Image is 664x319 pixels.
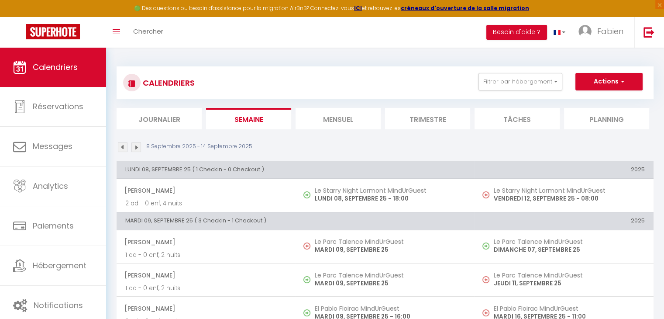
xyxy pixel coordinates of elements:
span: Messages [33,141,72,152]
h5: Le Parc Talence MindUrGuest [494,272,645,279]
p: 1 ad - 0 enf, 2 nuits [125,284,287,293]
img: NO IMAGE [482,276,489,283]
a: Chercher [127,17,170,48]
a: créneaux d'ouverture de la salle migration [401,4,529,12]
h5: Le Starry Night Lormont MindUrGuest [315,187,466,194]
button: Besoin d'aide ? [486,25,547,40]
p: MARDI 09, SEPTEMBRE 25 [315,279,466,288]
img: Super Booking [26,24,80,39]
p: VENDREDI 12, SEPTEMBRE 25 - 08:00 [494,194,645,203]
p: 8 Septembre 2025 - 14 Septembre 2025 [146,142,252,151]
h5: Le Parc Talence MindUrGuest [494,238,645,245]
a: ... Fabien [572,17,634,48]
h5: El Pablo Floirac MindUrGuest [315,305,466,312]
th: LUNDI 08, SEPTEMBRE 25 ( 1 Checkin - 0 Checkout ) [117,161,475,178]
span: [PERSON_NAME] [124,182,287,199]
span: [PERSON_NAME] [124,300,287,317]
img: ... [578,25,592,38]
h5: El Pablo Floirac MindUrGuest [494,305,645,312]
img: NO IMAGE [303,243,310,250]
li: Mensuel [296,108,381,129]
span: [PERSON_NAME] [124,234,287,250]
img: NO IMAGE [482,243,489,250]
img: logout [643,27,654,38]
li: Semaine [206,108,291,129]
span: Fabien [597,26,623,37]
a: ICI [354,4,362,12]
button: Ouvrir le widget de chat LiveChat [7,3,33,30]
img: NO IMAGE [482,191,489,198]
p: DIMANCHE 07, SEPTEMBRE 25 [494,245,645,254]
h5: Le Starry Night Lormont MindUrGuest [494,187,645,194]
button: Actions [575,73,643,90]
th: MARDI 09, SEPTEMBRE 25 ( 3 Checkin - 1 Checkout ) [117,212,475,230]
span: Réservations [33,101,83,112]
p: 2 ad - 0 enf, 4 nuits [125,199,287,208]
p: 1 ad - 0 enf, 2 nuits [125,250,287,260]
li: Planning [564,108,649,129]
th: 2025 [475,161,654,178]
img: NO IMAGE [482,309,489,316]
p: LUNDI 08, SEPTEMBRE 25 - 18:00 [315,194,466,203]
th: 2025 [475,212,654,230]
p: JEUDI 11, SEPTEMBRE 25 [494,279,645,288]
span: Hébergement [33,260,86,271]
button: Filtrer par hébergement [478,73,562,90]
li: Trimestre [385,108,470,129]
span: Chercher [133,27,163,36]
span: [PERSON_NAME] [124,267,287,284]
span: Analytics [33,180,68,191]
span: Calendriers [33,62,78,73]
h3: CALENDRIERS [141,73,195,93]
span: Paiements [33,220,74,231]
p: MARDI 09, SEPTEMBRE 25 [315,245,466,254]
h5: Le Parc Talence MindUrGuest [315,272,466,279]
li: Journalier [117,108,202,129]
li: Tâches [475,108,560,129]
h5: Le Parc Talence MindUrGuest [315,238,466,245]
span: Notifications [34,300,83,311]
